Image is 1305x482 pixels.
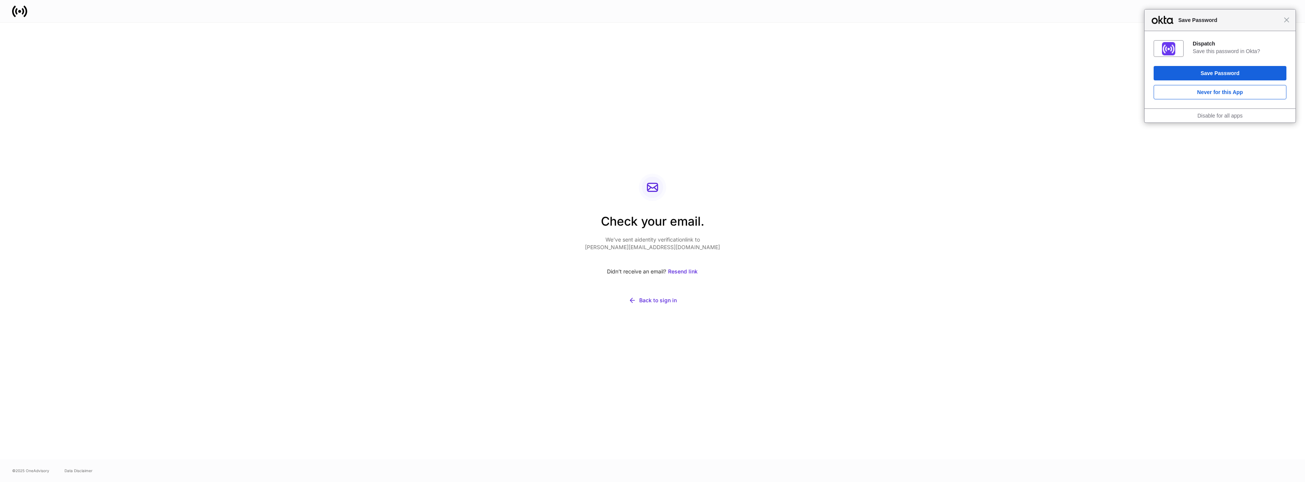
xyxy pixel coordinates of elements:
div: Didn’t receive an email? [585,263,720,280]
div: Save this password in Okta? [1193,48,1286,55]
img: IoaI0QAAAAZJREFUAwDpn500DgGa8wAAAABJRU5ErkJggg== [1162,42,1175,55]
span: Save Password [1174,16,1284,25]
span: © 2025 OneAdvisory [12,468,49,474]
button: Resend link [668,263,698,280]
div: Resend link [668,268,698,275]
p: We’ve sent a identity verification link to [PERSON_NAME][EMAIL_ADDRESS][DOMAIN_NAME] [585,236,720,251]
button: Never for this App [1154,85,1286,99]
div: Back to sign in [639,297,677,304]
button: Save Password [1154,66,1286,80]
button: Back to sign in [585,292,720,309]
span: Close [1284,17,1289,23]
div: Dispatch [1193,40,1286,47]
h2: Check your email. [585,213,720,236]
a: Disable for all apps [1197,113,1242,119]
a: Data Disclaimer [64,468,93,474]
